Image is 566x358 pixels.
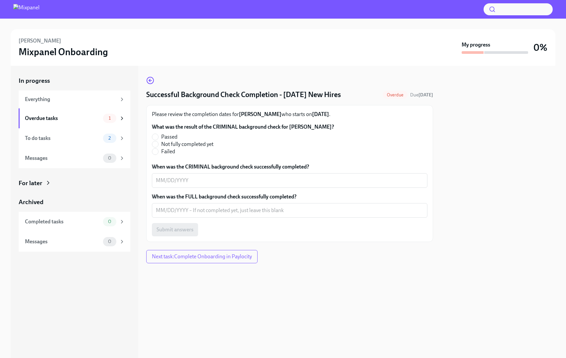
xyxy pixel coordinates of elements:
[104,239,115,244] span: 0
[19,179,42,187] div: For later
[104,136,115,141] span: 2
[19,37,61,45] h6: [PERSON_NAME]
[312,111,329,117] strong: [DATE]
[152,123,334,131] label: What was the result of the CRIMINAL background check for [PERSON_NAME]?
[105,116,115,121] span: 1
[152,163,427,171] label: When was the CRIMINAL background check successfully completed?
[25,135,100,142] div: To do tasks
[25,238,100,245] div: Messages
[25,96,116,103] div: Everything
[25,155,100,162] div: Messages
[19,198,130,206] a: Archived
[19,148,130,168] a: Messages0
[462,41,490,49] strong: My progress
[19,90,130,108] a: Everything
[146,90,341,100] h4: Successful Background Check Completion - [DATE] New Hires
[161,141,213,148] span: Not fully completed yet
[13,4,40,15] img: Mixpanel
[239,111,282,117] strong: [PERSON_NAME]
[25,115,100,122] div: Overdue tasks
[19,108,130,128] a: Overdue tasks1
[152,193,427,200] label: When was the FULL background check successfully completed?
[19,76,130,85] a: In progress
[418,92,433,98] strong: [DATE]
[19,179,130,187] a: For later
[25,218,100,225] div: Completed tasks
[533,42,547,54] h3: 0%
[383,92,407,97] span: Overdue
[410,92,433,98] span: September 30th, 2025 09:00
[104,156,115,161] span: 0
[152,253,252,260] span: Next task : Complete Onboarding in Paylocity
[104,219,115,224] span: 0
[19,46,108,58] h3: Mixpanel Onboarding
[19,128,130,148] a: To do tasks2
[19,232,130,252] a: Messages0
[161,133,177,141] span: Passed
[161,148,175,155] span: Failed
[410,92,433,98] span: Due
[19,212,130,232] a: Completed tasks0
[152,111,427,118] p: Please review the completion dates for who starts on .
[146,250,258,263] button: Next task:Complete Onboarding in Paylocity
